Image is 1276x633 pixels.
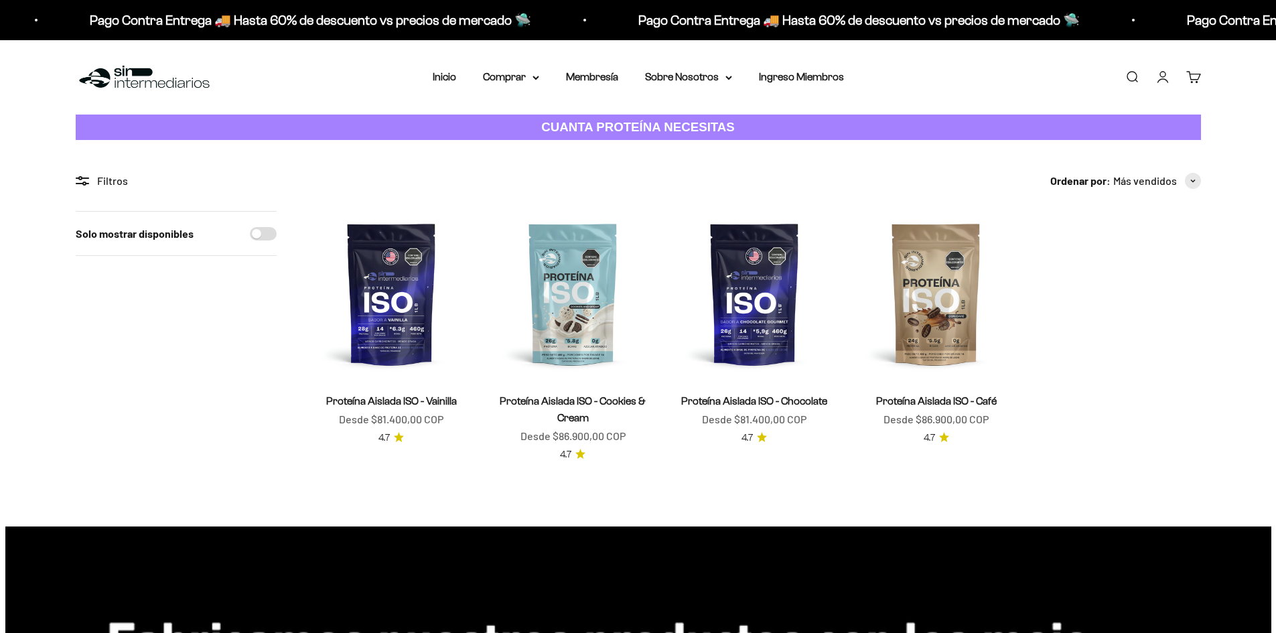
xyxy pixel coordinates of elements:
[633,9,1074,31] p: Pago Contra Entrega 🚚 Hasta 60% de descuento vs precios de mercado 🛸
[483,68,539,86] summary: Comprar
[76,172,277,190] div: Filtros
[883,411,989,428] sale-price: Desde $86.900,00 COP
[702,411,806,428] sale-price: Desde $81.400,00 COP
[500,395,646,423] a: Proteína Aislada ISO - Cookies & Cream
[1113,172,1201,190] button: Más vendidos
[876,395,997,407] a: Proteína Aislada ISO - Café
[326,395,457,407] a: Proteína Aislada ISO - Vainilla
[378,431,404,445] a: 4.74.7 de 5.0 estrellas
[378,431,390,445] span: 4.7
[560,447,571,462] span: 4.7
[76,225,194,242] label: Solo mostrar disponibles
[924,431,949,445] a: 4.74.7 de 5.0 estrellas
[433,71,456,82] a: Inicio
[759,71,844,82] a: Ingreso Miembros
[339,411,443,428] sale-price: Desde $81.400,00 COP
[741,431,753,445] span: 4.7
[76,115,1201,141] a: CUANTA PROTEÍNA NECESITAS
[681,395,827,407] a: Proteína Aislada ISO - Chocolate
[645,68,732,86] summary: Sobre Nosotros
[1113,172,1177,190] span: Más vendidos
[541,120,735,134] strong: CUANTA PROTEÍNA NECESITAS
[741,431,767,445] a: 4.74.7 de 5.0 estrellas
[520,427,626,445] sale-price: Desde $86.900,00 COP
[84,9,526,31] p: Pago Contra Entrega 🚚 Hasta 60% de descuento vs precios de mercado 🛸
[566,71,618,82] a: Membresía
[924,431,935,445] span: 4.7
[1050,172,1111,190] span: Ordenar por:
[560,447,585,462] a: 4.74.7 de 5.0 estrellas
